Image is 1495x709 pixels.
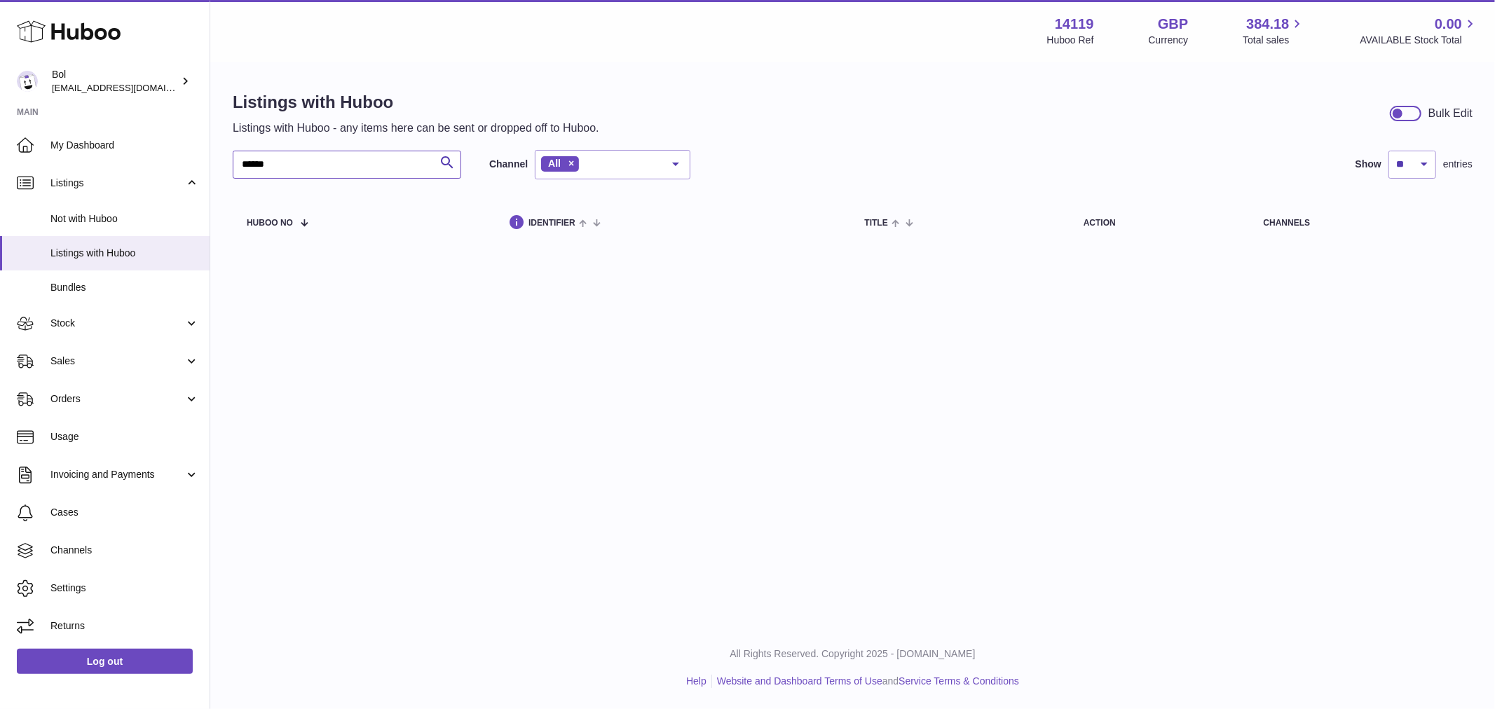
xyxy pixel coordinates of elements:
div: Currency [1149,34,1189,47]
a: Service Terms & Conditions [899,675,1019,687]
span: Orders [50,392,184,406]
h1: Listings with Huboo [233,91,599,113]
div: Huboo Ref [1047,34,1094,47]
label: Show [1356,158,1381,171]
span: Invoicing and Payments [50,468,184,481]
p: All Rights Reserved. Copyright 2025 - [DOMAIN_NAME] [221,647,1484,661]
span: Returns [50,619,199,633]
span: Cases [50,506,199,519]
span: Sales [50,354,184,368]
a: 384.18 Total sales [1243,15,1305,47]
span: 0.00 [1435,15,1462,34]
span: title [865,219,888,228]
span: Total sales [1243,34,1305,47]
label: Channel [489,158,528,171]
span: Huboo no [247,219,293,228]
span: [EMAIL_ADDRESS][DOMAIN_NAME] [52,82,206,93]
span: My Dashboard [50,139,199,152]
span: entries [1443,158,1473,171]
strong: GBP [1158,15,1188,34]
div: Bulk Edit [1428,106,1473,121]
span: Not with Huboo [50,212,199,226]
div: channels [1264,219,1459,228]
span: AVAILABLE Stock Total [1360,34,1478,47]
span: Settings [50,581,199,595]
a: Help [686,675,706,687]
span: identifier [528,219,575,228]
span: 384.18 [1246,15,1289,34]
strong: 14119 [1055,15,1094,34]
span: Bundles [50,281,199,294]
span: Channels [50,544,199,557]
p: Listings with Huboo - any items here can be sent or dropped off to Huboo. [233,121,599,136]
span: Usage [50,430,199,443]
div: action [1084,219,1236,228]
span: Stock [50,317,184,330]
div: Bol [52,68,178,95]
span: Listings [50,177,184,190]
img: internalAdmin-14119@internal.huboo.com [17,71,38,92]
li: and [712,675,1019,688]
a: Website and Dashboard Terms of Use [717,675,882,687]
span: Listings with Huboo [50,247,199,260]
a: 0.00 AVAILABLE Stock Total [1360,15,1478,47]
a: Log out [17,649,193,674]
span: All [548,158,561,169]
